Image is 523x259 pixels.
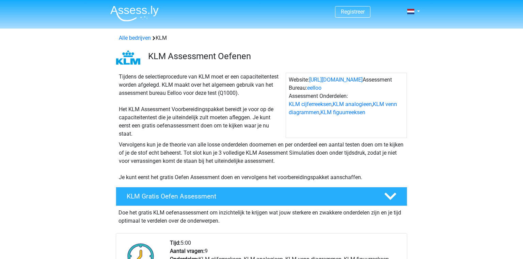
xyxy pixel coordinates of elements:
[116,206,407,225] div: Doe het gratis KLM oefenassessment om inzichtelijk te krijgen wat jouw sterkere en zwakkere onder...
[320,109,365,116] a: KLM figuurreeksen
[286,73,407,138] div: Website: Assessment Bureau: Assessment Onderdelen: , , ,
[289,101,332,107] a: KLM cijferreeksen
[289,101,397,116] a: KLM venn diagrammen
[116,141,407,182] div: Vervolgens kun je de theorie van alle losse onderdelen doornemen en per onderdeel een aantal test...
[307,85,321,91] a: eelloo
[116,34,407,42] div: KLM
[333,101,372,107] a: KLM analogieen
[309,76,363,83] a: [URL][DOMAIN_NAME]
[119,35,151,41] a: Alle bedrijven
[148,51,402,62] h3: KLM Assessment Oefenen
[170,240,180,246] b: Tijd:
[127,192,373,200] h4: KLM Gratis Oefen Assessment
[113,187,410,206] a: KLM Gratis Oefen Assessment
[116,73,286,138] div: Tijdens de selectieprocedure van KLM moet er een capaciteitentest worden afgelegd. KLM maakt over...
[341,8,365,15] a: Registreer
[110,5,159,21] img: Assessly
[170,248,205,254] b: Aantal vragen:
